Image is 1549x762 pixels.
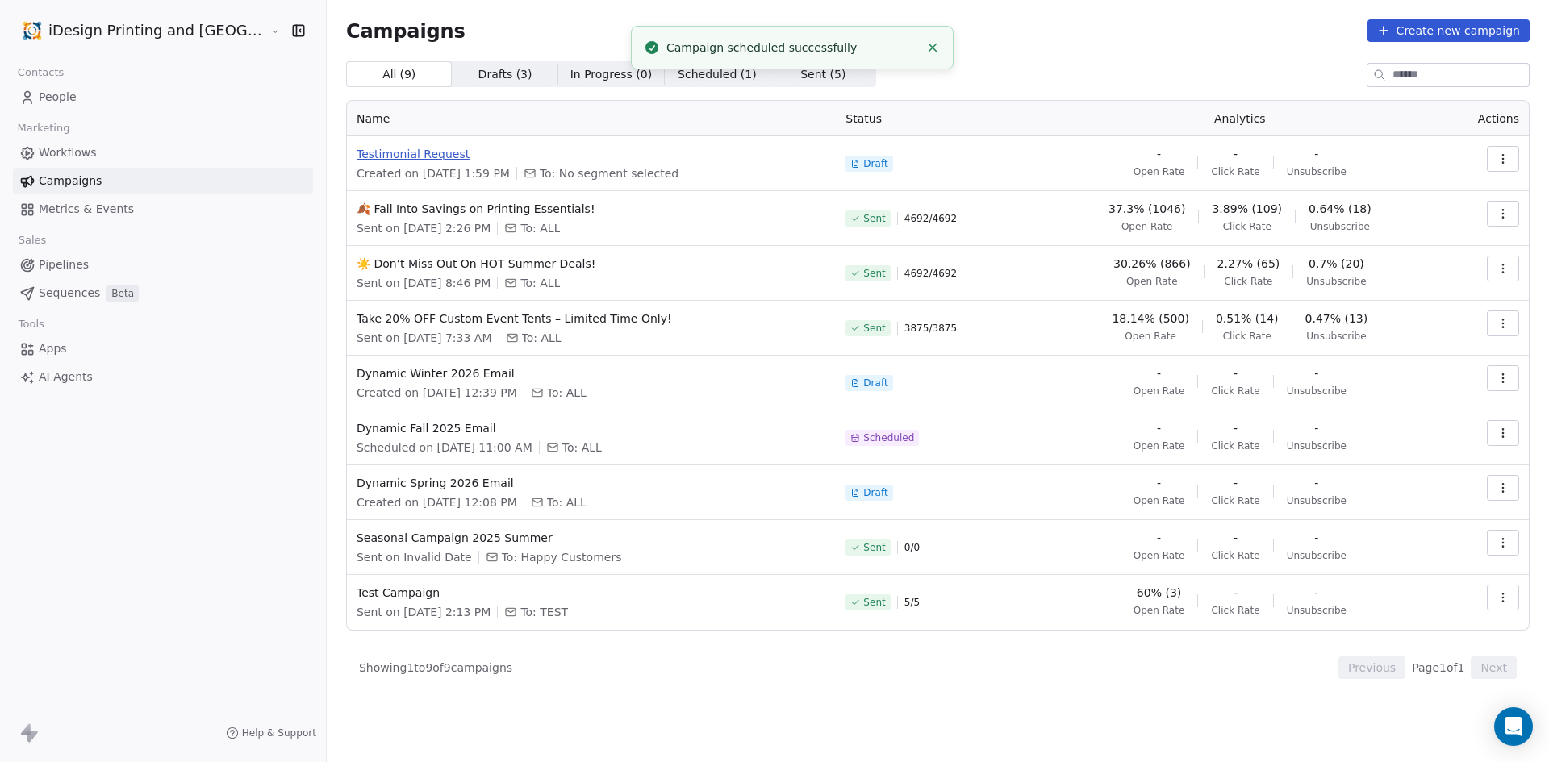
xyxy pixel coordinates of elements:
[570,66,653,83] span: In Progress ( 0 )
[836,101,1038,136] th: Status
[357,256,826,272] span: ☀️ Don’t Miss Out On HOT Summer Deals!
[1157,475,1161,491] span: -
[863,377,887,389] span: Draft
[1211,604,1259,617] span: Click Rate
[357,201,826,217] span: 🍂 Fall Into Savings on Printing Essentials!
[904,212,957,225] span: 4692 / 4692
[357,585,826,601] span: Test Campaign
[39,89,77,106] span: People
[226,727,316,739] a: Help & Support
[13,252,313,278] a: Pipelines
[39,369,93,385] span: AI Agents
[357,530,826,546] span: Seasonal Campaign 2025 Summer
[19,17,259,44] button: iDesign Printing and [GEOGRAPHIC_DATA]
[13,196,313,223] a: Metrics & Events
[1113,256,1190,272] span: 30.26% (866)
[540,165,678,181] span: To: No segment selected
[863,267,885,280] span: Sent
[1338,656,1405,679] button: Previous
[1134,494,1185,507] span: Open Rate
[1234,585,1238,601] span: -
[1314,475,1318,491] span: -
[502,549,622,565] span: To: Happy Customers
[357,549,472,565] span: Sent on Invalid Date
[359,660,512,676] span: Showing 1 to 9 of 9 campaigns
[39,201,134,218] span: Metrics & Events
[1211,385,1259,398] span: Click Rate
[13,84,313,110] a: People
[39,144,97,161] span: Workflows
[1134,604,1185,617] span: Open Rate
[1287,165,1347,178] span: Unsubscribe
[1234,530,1238,546] span: -
[13,335,313,362] a: Apps
[23,21,42,40] img: logo-icon.png
[666,40,919,56] div: Campaign scheduled successfully
[1287,549,1347,562] span: Unsubscribe
[1109,201,1185,217] span: 37.3% (1046)
[347,101,836,136] th: Name
[39,285,100,302] span: Sequences
[242,727,316,739] span: Help & Support
[357,385,517,401] span: Created on [DATE] 12:39 PM
[1367,19,1530,42] button: Create new campaign
[1234,420,1238,436] span: -
[13,364,313,390] a: AI Agents
[48,20,266,41] span: iDesign Printing and [GEOGRAPHIC_DATA]
[1038,101,1442,136] th: Analytics
[547,385,587,401] span: To: ALL
[800,66,845,83] span: Sent ( 5 )
[1137,585,1181,601] span: 60% (3)
[13,280,313,306] a: SequencesBeta
[904,322,957,335] span: 3875 / 3875
[357,330,492,346] span: Sent on [DATE] 7:33 AM
[1126,275,1178,288] span: Open Rate
[357,365,826,381] span: Dynamic Winter 2026 Email
[863,486,887,499] span: Draft
[1234,365,1238,381] span: -
[357,165,510,181] span: Created on [DATE] 1:59 PM
[1212,201,1282,217] span: 3.89% (109)
[547,494,587,510] span: To: ALL
[863,212,885,225] span: Sent
[13,139,313,166] a: Workflows
[1121,220,1173,233] span: Open Rate
[1157,365,1161,381] span: -
[863,431,914,444] span: Scheduled
[1306,275,1366,288] span: Unsubscribe
[1471,656,1517,679] button: Next
[357,146,826,162] span: Testimonial Request
[346,19,466,42] span: Campaigns
[1287,439,1347,452] span: Unsubscribe
[1211,494,1259,507] span: Click Rate
[1306,330,1366,343] span: Unsubscribe
[1234,475,1238,491] span: -
[11,312,51,336] span: Tools
[1211,549,1259,562] span: Click Rate
[357,494,517,510] span: Created on [DATE] 12:08 PM
[1309,201,1372,217] span: 0.64% (18)
[1442,101,1529,136] th: Actions
[11,228,53,252] span: Sales
[863,541,885,554] span: Sent
[357,310,826,327] span: Take 20% OFF Custom Event Tents – Limited Time Only!
[562,439,602,456] span: To: ALL
[1287,494,1347,507] span: Unsubscribe
[1310,220,1370,233] span: Unsubscribe
[904,596,920,609] span: 5 / 5
[1314,420,1318,436] span: -
[1134,385,1185,398] span: Open Rate
[1314,365,1318,381] span: -
[863,157,887,170] span: Draft
[1157,146,1161,162] span: -
[357,220,491,236] span: Sent on [DATE] 2:26 PM
[106,285,139,302] span: Beta
[1314,585,1318,601] span: -
[1217,256,1280,272] span: 2.27% (65)
[357,439,532,456] span: Scheduled on [DATE] 11:00 AM
[1211,165,1259,178] span: Click Rate
[1134,165,1185,178] span: Open Rate
[357,275,491,291] span: Sent on [DATE] 8:46 PM
[10,116,77,140] span: Marketing
[520,220,560,236] span: To: ALL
